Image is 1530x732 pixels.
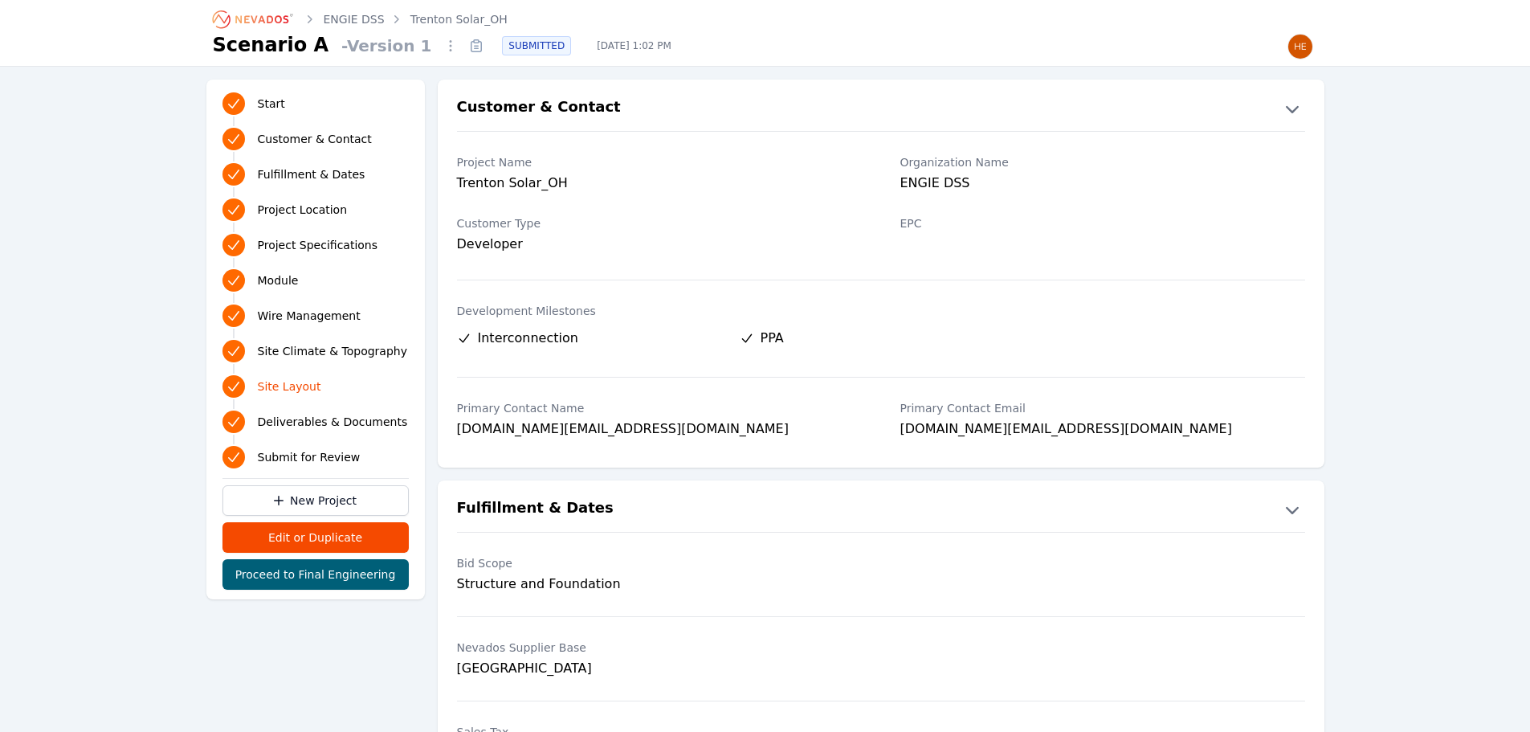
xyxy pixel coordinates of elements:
[222,89,409,472] nav: Progress
[457,555,862,571] label: Bid Scope
[502,36,571,55] div: SUBMITTED
[258,272,299,288] span: Module
[1287,34,1313,59] img: Henar Luque
[900,154,1305,170] label: Organization Name
[258,202,348,218] span: Project Location
[457,419,862,442] div: [DOMAIN_NAME][EMAIL_ADDRESS][DOMAIN_NAME]
[222,485,409,516] a: New Project
[258,237,378,253] span: Project Specifications
[900,419,1305,442] div: [DOMAIN_NAME][EMAIL_ADDRESS][DOMAIN_NAME]
[457,215,862,231] label: Customer Type
[478,329,578,348] span: Interconnection
[258,378,321,395] span: Site Layout
[457,174,862,196] div: Trenton Solar_OH
[457,497,614,522] h2: Fulfillment & Dates
[258,166,365,182] span: Fulfillment & Dates
[457,575,862,594] div: Structure and Foundation
[258,308,361,324] span: Wire Management
[457,659,862,678] div: [GEOGRAPHIC_DATA]
[900,400,1305,416] label: Primary Contact Email
[457,154,862,170] label: Project Name
[335,35,438,57] span: - Version 1
[222,522,409,553] button: Edit or Duplicate
[410,11,508,27] a: Trenton Solar_OH
[213,6,508,32] nav: Breadcrumb
[457,303,1305,319] label: Development Milestones
[900,174,1305,196] div: ENGIE DSS
[222,559,409,590] button: Proceed to Final Engineering
[258,343,407,359] span: Site Climate & Topography
[438,497,1324,522] button: Fulfillment & Dates
[258,131,372,147] span: Customer & Contact
[457,640,862,656] label: Nevados Supplier Base
[457,400,862,416] label: Primary Contact Name
[258,96,285,112] span: Start
[584,39,684,52] span: [DATE] 1:02 PM
[258,414,408,430] span: Deliverables & Documents
[900,215,1305,231] label: EPC
[761,329,784,348] span: PPA
[438,96,1324,121] button: Customer & Contact
[213,32,329,58] h1: Scenario A
[457,96,621,121] h2: Customer & Contact
[457,235,862,254] div: Developer
[258,449,361,465] span: Submit for Review
[324,11,385,27] a: ENGIE DSS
